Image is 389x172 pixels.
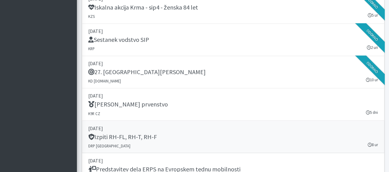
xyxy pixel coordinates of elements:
small: KZS [88,14,95,19]
p: [DATE] [88,27,378,35]
small: 5 dni [366,109,378,115]
p: [DATE] [88,92,378,99]
small: K9R CZ [88,111,100,116]
a: [DATE] 27. [GEOGRAPHIC_DATA][PERSON_NAME] KD [DOMAIN_NAME] 10 ur Oddano [82,56,384,88]
h5: Sestanek vodstvo SIP [88,36,149,43]
small: KRP [88,46,95,51]
small: KD [DOMAIN_NAME] [88,78,121,83]
p: [DATE] [88,60,378,67]
small: 8 ur [368,142,378,147]
small: DRP [GEOGRAPHIC_DATA] [88,143,130,148]
p: [DATE] [88,157,378,164]
a: [DATE] Sestanek vodstvo SIP KRP 2 uri Oddano [82,24,384,56]
p: [DATE] [88,124,378,132]
a: [DATE] Izpiti RH-FL, RH-T, RH-F DRP [GEOGRAPHIC_DATA] 8 ur [82,121,384,153]
h5: [PERSON_NAME] prvenstvo [88,101,168,108]
a: [DATE] [PERSON_NAME] prvenstvo K9R CZ 5 dni [82,88,384,121]
h5: Izpiti RH-FL, RH-T, RH-F [88,133,157,140]
h5: Iskalna akcija Krma - sip4 - ženska 84 let [88,4,198,11]
h5: 27. [GEOGRAPHIC_DATA][PERSON_NAME] [88,68,206,76]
